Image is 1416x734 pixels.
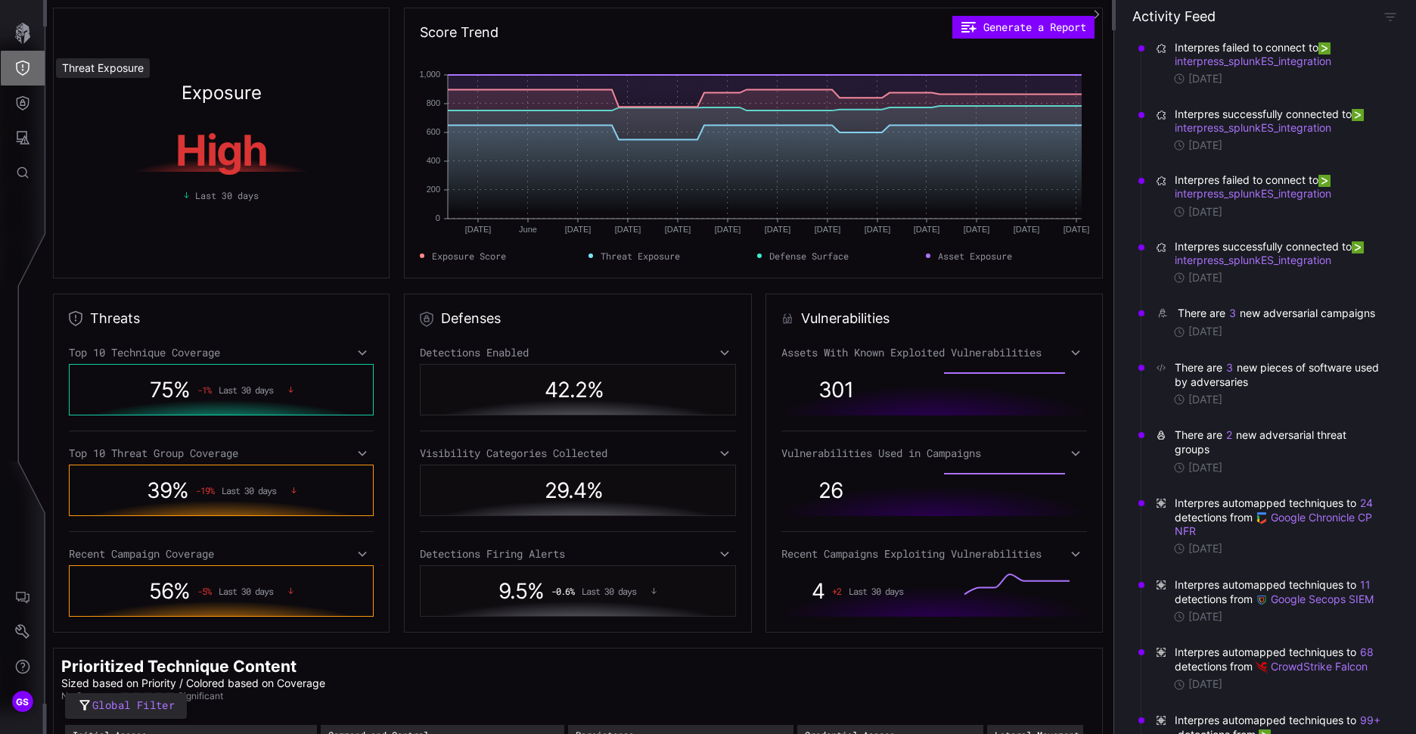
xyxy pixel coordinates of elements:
[781,346,1086,359] div: Assets With Known Exploited Vulnerabilities
[849,586,903,596] span: Last 30 days
[1178,306,1378,321] div: There are new adversarial campaigns
[1256,660,1368,673] a: CrowdStrike Falcon
[149,578,190,604] span: 56 %
[1188,461,1222,474] time: [DATE]
[938,249,1012,263] span: Asset Exposure
[1064,225,1090,234] text: [DATE]
[219,586,273,596] span: Last 30 days
[1175,41,1334,67] a: interpress_splunkES_integration
[1359,496,1374,511] button: 24
[196,485,214,496] span: -19 %
[56,58,150,78] div: Threat Exposure
[1188,138,1222,152] time: [DATE]
[498,578,544,604] span: 9.5 %
[178,690,223,702] span: Significant
[219,384,273,395] span: Last 30 days
[781,547,1086,561] div: Recent Campaigns Exploiting Vulnerabilities
[182,84,262,102] h2: Exposure
[222,485,276,496] span: Last 30 days
[545,477,603,503] span: 29.4 %
[69,346,374,359] div: Top 10 Technique Coverage
[69,446,374,460] div: Top 10 Threat Group Coverage
[197,384,211,395] span: -1 %
[865,225,891,234] text: [DATE]
[551,586,574,596] span: -0.6 %
[769,249,849,263] span: Defense Surface
[197,586,211,596] span: -5 %
[90,309,140,328] h2: Threats
[1256,594,1268,606] img: Demo Google SecOps
[1014,225,1040,234] text: [DATE]
[914,225,940,234] text: [DATE]
[665,225,691,234] text: [DATE]
[420,23,498,42] h2: Score Trend
[1175,511,1375,537] a: Google Chronicle CP NFR
[69,547,374,561] div: Recent Campaign Coverage
[818,477,843,503] span: 26
[432,249,506,263] span: Exposure Score
[1,684,45,719] button: GS
[781,446,1086,460] div: Vulnerabilities Used in Campaigns
[1188,542,1222,555] time: [DATE]
[427,127,440,136] text: 600
[436,213,440,222] text: 0
[1256,512,1268,524] img: Google Chronicle
[1175,240,1383,267] span: Interpres successfully connected to
[582,586,636,596] span: Last 30 days
[65,693,187,720] button: Global Filter
[61,690,117,702] span: No Coverage
[16,694,29,710] span: GS
[1188,677,1222,691] time: [DATE]
[195,188,259,202] span: Last 30 days
[601,249,680,263] span: Threat Exposure
[1188,72,1222,86] time: [DATE]
[420,70,441,79] text: 1,000
[420,446,735,460] div: Visibility Categories Collected
[1318,42,1331,54] img: Splunk ES
[441,309,501,328] h2: Defenses
[1188,325,1222,338] time: [DATE]
[1188,271,1222,285] time: [DATE]
[1188,610,1222,624] time: [DATE]
[79,129,364,172] h1: High
[545,377,604,403] span: 42.2 %
[1359,713,1381,728] button: 99+
[420,547,735,561] div: Detections Firing Alerts
[420,346,735,359] div: Detections Enabled
[815,225,841,234] text: [DATE]
[1359,577,1371,592] button: 11
[1175,360,1383,389] div: There are new pieces of software used by adversaries
[1359,645,1374,660] button: 68
[1352,109,1364,121] img: Splunk ES
[1175,173,1334,200] a: interpress_splunkES_integration
[715,225,741,234] text: [DATE]
[1188,205,1222,219] time: [DATE]
[818,377,853,403] span: 301
[1225,360,1234,375] button: 3
[1175,645,1383,673] span: Interpres automapped techniques to detections from
[801,309,890,328] h2: Vulnerabilities
[1175,107,1383,135] span: Interpres successfully connected to
[832,586,841,596] span: + 2
[565,225,592,234] text: [DATE]
[61,656,1095,676] h2: Prioritized Technique Content
[1318,175,1331,187] img: Splunk ES
[427,98,440,107] text: 800
[952,16,1095,39] button: Generate a Report
[1256,592,1374,605] a: Google Secops SIEM
[61,676,1095,690] p: Sized based on Priority / Colored based on Coverage
[1132,8,1216,25] h4: Activity Feed
[150,377,190,403] span: 75 %
[465,225,492,234] text: [DATE]
[427,156,440,165] text: 400
[519,225,537,234] text: June
[765,225,791,234] text: [DATE]
[1175,577,1383,606] span: Interpres automapped techniques to detections from
[1352,241,1364,253] img: Splunk ES
[1175,496,1383,539] span: Interpres automapped techniques to detections from
[812,578,824,604] span: 4
[1175,240,1367,266] a: interpress_splunkES_integration
[92,696,175,715] span: Global Filter
[1256,661,1268,673] img: Demo CrowdStrike Falcon
[1175,173,1383,201] span: Interpres failed to connect to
